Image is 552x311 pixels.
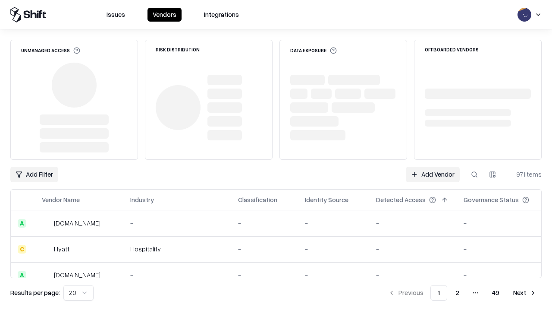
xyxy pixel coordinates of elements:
div: - [376,244,450,254]
div: [DOMAIN_NAME] [54,270,100,279]
div: 971 items [507,170,542,179]
div: - [238,244,291,254]
div: - [305,219,362,228]
div: - [464,219,543,228]
div: - [376,270,450,279]
div: - [130,270,224,279]
a: Add Vendor [406,167,460,182]
button: 49 [485,285,506,301]
button: Vendors [147,8,182,22]
div: Identity Source [305,195,348,204]
div: - [130,219,224,228]
div: Hospitality [130,244,224,254]
button: Issues [101,8,130,22]
div: A [18,271,26,279]
div: Data Exposure [290,47,337,54]
button: Next [508,285,542,301]
div: Industry [130,195,154,204]
div: Offboarded Vendors [425,47,479,52]
div: - [238,270,291,279]
div: C [18,245,26,254]
div: - [464,244,543,254]
img: intrado.com [42,219,50,228]
div: Risk Distribution [156,47,200,52]
nav: pagination [383,285,542,301]
p: Results per page: [10,288,60,297]
button: Integrations [199,8,244,22]
button: Add Filter [10,167,58,182]
div: - [305,270,362,279]
div: - [305,244,362,254]
div: Unmanaged Access [21,47,80,54]
div: Hyatt [54,244,69,254]
div: [DOMAIN_NAME] [54,219,100,228]
img: primesec.co.il [42,271,50,279]
button: 2 [449,285,466,301]
div: Classification [238,195,277,204]
img: Hyatt [42,245,50,254]
div: - [238,219,291,228]
div: - [464,270,543,279]
div: - [376,219,450,228]
div: Governance Status [464,195,519,204]
div: Vendor Name [42,195,80,204]
div: Detected Access [376,195,426,204]
div: A [18,219,26,228]
button: 1 [430,285,447,301]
